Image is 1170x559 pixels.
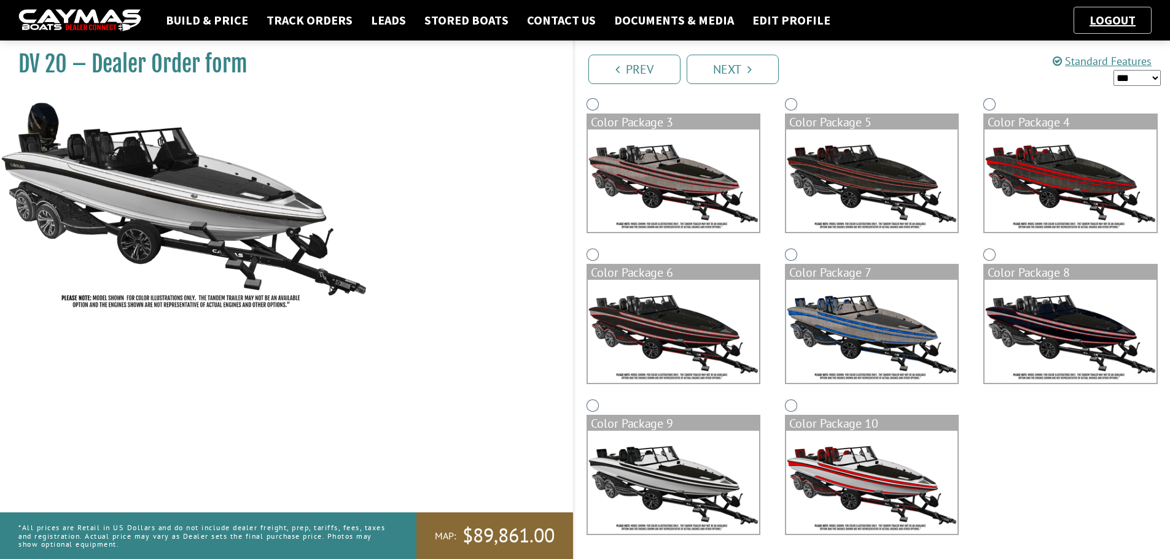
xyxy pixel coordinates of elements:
div: Color Package 3 [588,115,759,129]
img: color_package_384.png [588,129,759,233]
p: *All prices are Retail in US Dollars and do not include dealer freight, prep, tariffs, fees, taxe... [18,517,389,554]
a: Build & Price [160,12,254,28]
a: Documents & Media [608,12,740,28]
div: Color Package 7 [786,265,957,280]
img: color_package_391.png [786,431,957,534]
a: MAP:$89,861.00 [416,512,573,559]
img: color_package_389.png [985,280,1156,383]
a: Standard Features [1053,54,1152,68]
a: Leads [365,12,412,28]
a: Contact Us [521,12,602,28]
img: color_package_385.png [786,129,957,233]
a: Prev [588,55,681,84]
img: color_package_388.png [786,280,957,383]
img: color_package_387.png [588,280,759,383]
h1: DV 20 – Dealer Order form [18,50,542,78]
div: Color Package 8 [985,265,1156,280]
div: Color Package 4 [985,115,1156,129]
a: Logout [1083,12,1142,28]
img: caymas-dealer-connect-2ed40d3bc7270c1d8d7ffb4b79bf05adc795679939227970def78ec6f6c03838.gif [18,9,141,32]
img: color_package_390.png [588,431,759,534]
a: Track Orders [260,12,359,28]
div: Color Package 6 [588,265,759,280]
img: color_package_386.png [985,129,1156,233]
div: Color Package 9 [588,416,759,431]
a: Edit Profile [746,12,837,28]
div: Color Package 5 [786,115,957,129]
span: $89,861.00 [462,523,555,549]
a: Next [687,55,779,84]
a: Stored Boats [418,12,515,28]
span: MAP: [435,530,456,542]
div: Color Package 10 [786,416,957,431]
